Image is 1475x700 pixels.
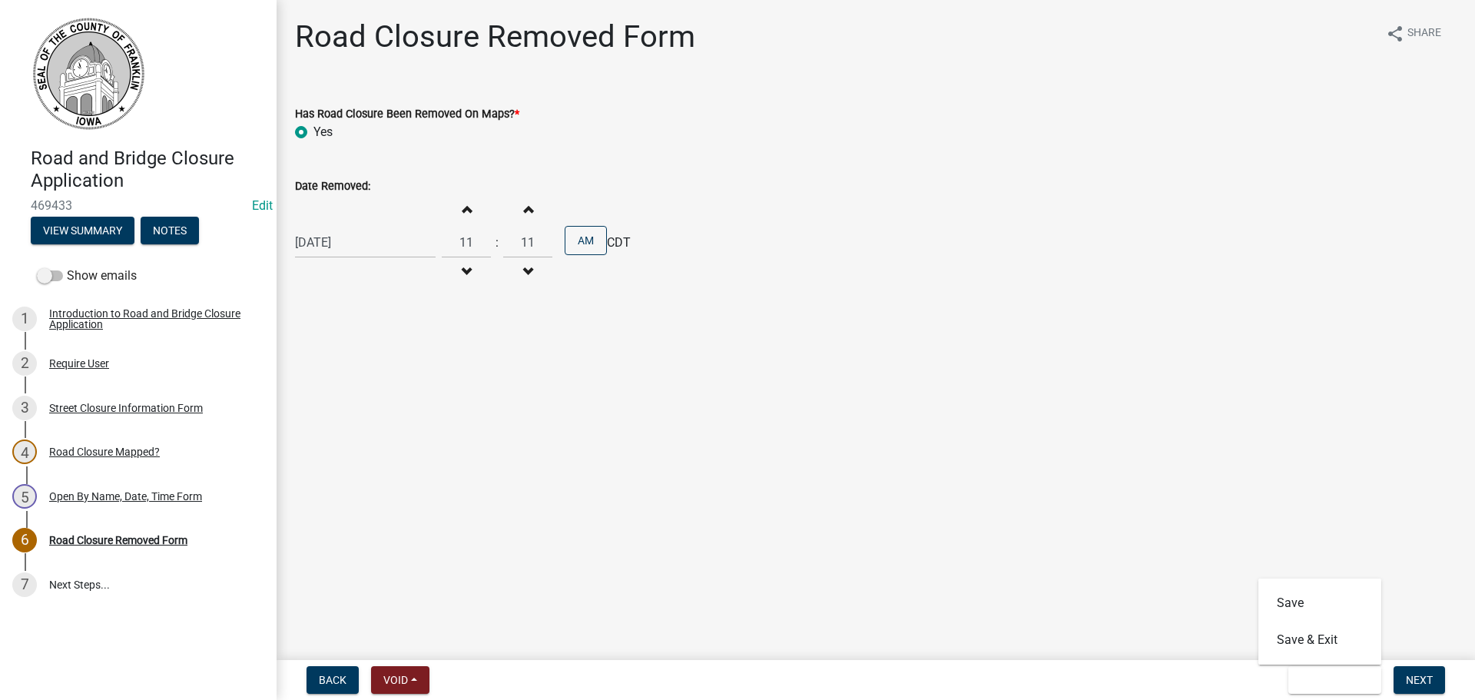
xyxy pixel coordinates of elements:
label: Has Road Closure Been Removed On Maps? [295,109,519,120]
button: AM [565,226,607,255]
div: Require User [49,358,109,369]
div: Introduction to Road and Bridge Closure Application [49,308,252,330]
input: mm/dd/yyyy [295,227,436,258]
div: Road Closure Removed Form [49,535,187,546]
input: Hours [442,227,491,258]
div: 6 [12,528,37,552]
button: View Summary [31,217,134,244]
span: CDT [607,234,631,252]
label: Show emails [37,267,137,285]
label: Yes [313,123,333,141]
div: 1 [12,307,37,331]
wm-modal-confirm: Edit Application Number [252,198,273,213]
label: Date Removed: [295,181,370,192]
div: Street Closure Information Form [49,403,203,413]
button: shareShare [1374,18,1453,48]
div: Open By Name, Date, Time Form [49,491,202,502]
img: Franklin County, Iowa [31,16,146,131]
h1: Road Closure Removed Form [295,18,695,55]
span: Save & Exit [1301,674,1360,686]
button: Notes [141,217,199,244]
span: Share [1407,25,1441,43]
div: 2 [12,351,37,376]
div: Road Closure Mapped? [49,446,160,457]
h4: Road and Bridge Closure Application [31,148,264,192]
div: 3 [12,396,37,420]
div: Save & Exit [1258,579,1381,665]
input: Minutes [503,227,552,258]
button: Next [1394,666,1445,694]
wm-modal-confirm: Notes [141,225,199,237]
div: : [491,234,503,252]
span: Back [319,674,346,686]
a: Edit [252,198,273,213]
span: Void [383,674,408,686]
button: Save & Exit [1258,622,1381,659]
span: 469433 [31,198,246,213]
wm-modal-confirm: Summary [31,225,134,237]
button: Save [1258,585,1381,622]
span: Next [1406,674,1433,686]
div: 4 [12,440,37,464]
i: share [1386,25,1404,43]
button: Back [307,666,359,694]
div: 7 [12,572,37,597]
div: 5 [12,484,37,509]
button: Save & Exit [1288,666,1381,694]
button: Void [371,666,429,694]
